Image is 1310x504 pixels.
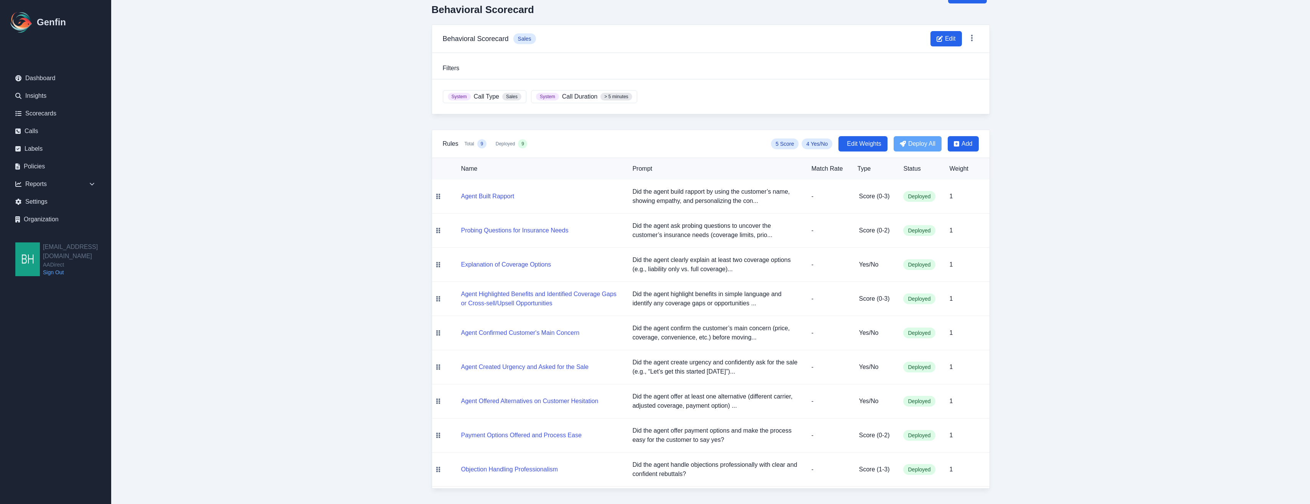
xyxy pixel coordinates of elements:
[461,466,558,473] a: Objection Handling Professionalism
[859,328,891,338] h5: Yes/No
[903,225,935,236] span: Deployed
[633,426,799,445] p: Did the agent offer payment options and make the process easy for the customer to say yes?
[847,139,881,148] span: Edit Weights
[9,212,102,227] a: Organization
[811,362,845,372] p: -
[811,328,845,338] p: -
[443,139,459,148] h3: Rules
[859,362,891,372] h5: Yes/No
[461,362,589,372] button: Agent Created Urgency and Asked for the Sale
[43,261,111,268] span: AADirect
[461,227,569,234] a: Probing Questions for Insurance Needs
[480,141,483,147] span: 9
[9,106,102,121] a: Scorecards
[859,431,891,440] h5: Score
[949,398,953,404] span: 1
[930,31,962,46] button: Edit
[859,192,891,201] h5: Score
[903,430,935,441] span: Deployed
[461,300,620,306] a: Agent Highlighted Benefits and Identified Coverage Gaps or Cross-sell/Upsell Opportunities
[949,364,953,370] span: 1
[811,397,845,406] p: -
[811,431,845,440] p: -
[903,328,935,338] span: Deployed
[859,465,891,474] h5: Score
[461,329,580,336] a: Agent Confirmed Customer's Main Concern
[903,191,935,202] span: Deployed
[633,358,799,376] p: Did the agent create urgency and confidently ask for the sale (e.g., “Let’s get this started [DAT...
[897,158,943,180] th: Status
[903,293,935,304] span: Deployed
[633,324,799,342] p: Did the agent confirm the customer’s main concern (price, coverage, convenience, etc.) before mov...
[461,431,582,440] button: Payment Options Offered and Process Ease
[9,159,102,174] a: Policies
[949,466,953,473] span: 1
[461,364,589,370] a: Agent Created Urgency and Asked for the Sale
[461,192,514,201] button: Agent Built Rapport
[536,93,559,100] span: System
[43,268,111,276] a: Sign Out
[851,158,897,180] th: Type
[443,64,979,73] h3: Filters
[496,141,515,147] span: Deployed
[894,136,942,152] button: Deploy All
[600,93,632,100] span: > 5 minutes
[461,432,582,438] a: Payment Options Offered and Process Ease
[37,16,66,28] h1: Genfin
[9,71,102,86] a: Dashboard
[811,226,845,235] p: -
[461,465,558,474] button: Objection Handling Professionalism
[9,88,102,104] a: Insights
[461,290,620,308] button: Agent Highlighted Benefits and Identified Coverage Gaps or Cross-sell/Upsell Opportunities
[633,221,799,240] p: Did the agent ask probing questions to uncover the customer’s insurance needs (coverage limits, p...
[461,260,551,269] button: Explanation of Coverage Options
[461,261,551,268] a: Explanation of Coverage Options
[859,260,891,269] h5: Yes/No
[811,294,845,303] p: -
[875,466,889,473] span: ( 1 - 3 )
[9,141,102,156] a: Labels
[875,295,889,302] span: ( 0 - 3 )
[949,261,953,268] span: 1
[943,158,989,180] th: Weight
[562,92,597,101] span: Call Duration
[903,259,935,270] span: Deployed
[461,193,514,199] a: Agent Built Rapport
[15,242,40,276] img: bhackett@aadirect.com
[633,392,799,410] p: Did the agent offer at least one alternative (different carrier, adjusted coverage, payment optio...
[949,227,953,234] span: 1
[9,194,102,209] a: Settings
[461,398,598,404] a: Agent Offered Alternatives on Customer Hesitation
[444,158,626,180] th: Name
[875,227,889,234] span: ( 0 - 2 )
[949,329,953,336] span: 1
[903,464,935,475] span: Deployed
[949,295,953,302] span: 1
[9,176,102,192] div: Reports
[962,139,972,148] span: Add
[9,10,34,35] img: Logo
[949,432,953,438] span: 1
[461,328,580,338] button: Agent Confirmed Customer's Main Concern
[502,93,521,100] span: Sales
[945,34,956,43] span: Edit
[805,158,851,180] th: Match Rate
[521,141,524,147] span: 9
[443,33,509,44] h3: Behavioral Scorecard
[432,4,534,15] h2: Behavioral Scorecard
[838,136,888,152] button: Edit Weights
[633,255,799,274] p: Did the agent clearly explain at least two coverage options (e.g., liability only vs. full covera...
[9,124,102,139] a: Calls
[802,138,832,149] span: 4 Yes/No
[948,136,978,152] button: Add
[448,93,471,100] span: System
[949,193,953,199] span: 1
[859,294,891,303] h5: Score
[461,226,569,235] button: Probing Questions for Insurance Needs
[875,193,889,199] span: ( 0 - 3 )
[903,362,935,372] span: Deployed
[633,187,799,206] p: Did the agent build rapport by using the customer’s name, showing empathy, and personalizing the ...
[811,465,845,474] p: -
[633,460,799,479] p: Did the agent handle objections professionally with clear and confident rebuttals?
